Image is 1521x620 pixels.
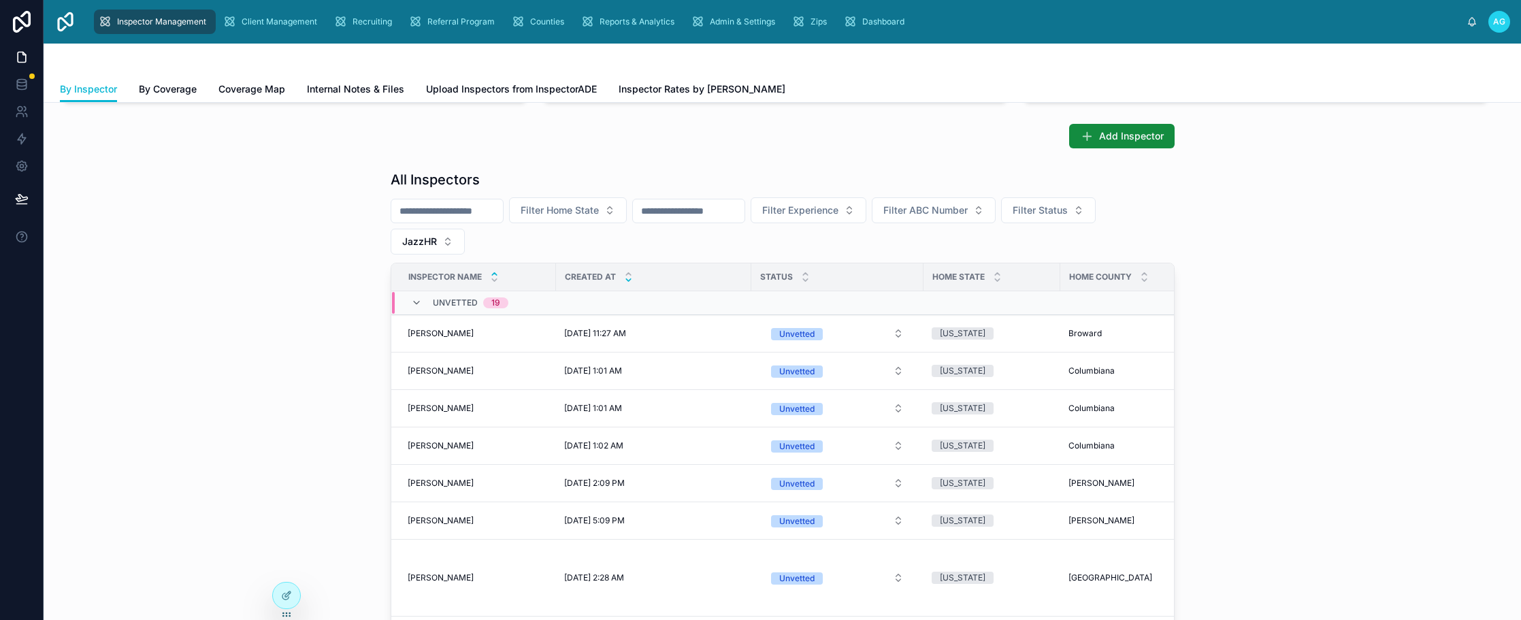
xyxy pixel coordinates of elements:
span: Filter ABC Number [883,203,968,217]
a: [DATE] 11:27 AM [564,328,743,339]
a: Referral Program [404,10,504,34]
a: Select Button [759,395,915,421]
a: Upload Inspectors from InspectorADE [426,77,597,104]
div: Unvetted [779,403,815,415]
button: Add Inspector [1069,124,1175,148]
div: Unvetted [779,478,815,490]
div: [US_STATE] [940,402,985,414]
a: [PERSON_NAME] [408,403,548,414]
span: By Inspector [60,82,117,96]
span: Inspector Name [408,272,482,282]
span: [DATE] 1:01 AM [564,403,622,414]
div: [US_STATE] [940,572,985,584]
span: Columbiana [1068,403,1115,414]
button: Select Button [391,229,465,255]
a: [PERSON_NAME] [408,365,548,376]
a: [DATE] 1:01 AM [564,365,743,376]
span: Coverage Map [218,82,285,96]
span: Recruiting [353,16,392,27]
a: By Inspector [60,77,117,103]
a: Internal Notes & Files [307,77,404,104]
a: By Coverage [139,77,197,104]
a: [US_STATE] [932,515,1052,527]
a: [PERSON_NAME] [408,572,548,583]
span: Internal Notes & Files [307,82,404,96]
div: Unvetted [779,572,815,585]
span: Add Inspector [1099,129,1164,143]
span: [DATE] 5:09 PM [564,515,625,526]
a: Recruiting [329,10,402,34]
span: [PERSON_NAME] [408,328,474,339]
a: [US_STATE] [932,440,1052,452]
button: Select Button [760,471,915,495]
a: [PERSON_NAME] [408,515,548,526]
span: Filter Home State [521,203,599,217]
a: [GEOGRAPHIC_DATA] [1068,572,1170,583]
div: [US_STATE] [940,477,985,489]
span: [PERSON_NAME] [408,572,474,583]
a: Select Button [759,358,915,384]
a: Broward [1068,328,1170,339]
span: AG [1493,16,1505,27]
span: [DATE] 1:02 AM [564,440,623,451]
a: [US_STATE] [932,402,1052,414]
span: [DATE] 1:01 AM [564,365,622,376]
a: Inspector Management [94,10,216,34]
a: Columbiana [1068,365,1170,376]
span: Home State [932,272,985,282]
a: Coverage Map [218,77,285,104]
a: Zips [787,10,836,34]
span: JazzHR [402,235,437,248]
a: Columbiana [1068,403,1170,414]
span: [PERSON_NAME] [1068,515,1134,526]
span: [DATE] 11:27 AM [564,328,626,339]
button: Select Button [1001,197,1096,223]
button: Select Button [760,508,915,533]
button: Select Button [760,359,915,383]
span: Upload Inspectors from InspectorADE [426,82,597,96]
button: Select Button [760,396,915,421]
a: [DATE] 5:09 PM [564,515,743,526]
div: Unvetted [779,440,815,453]
a: Select Button [759,565,915,591]
button: Select Button [509,197,627,223]
h1: All Inspectors [391,170,480,189]
a: [US_STATE] [932,477,1052,489]
a: [US_STATE] [932,365,1052,377]
a: Inspector Rates by [PERSON_NAME] [619,77,785,104]
a: Select Button [759,508,915,534]
a: [US_STATE] [932,572,1052,584]
a: [DATE] 1:01 AM [564,403,743,414]
a: Select Button [759,321,915,346]
a: Admin & Settings [687,10,785,34]
span: Filter Status [1013,203,1068,217]
span: Counties [530,16,564,27]
div: [US_STATE] [940,327,985,340]
a: [US_STATE] [932,327,1052,340]
span: Status [760,272,793,282]
span: [PERSON_NAME] [408,478,474,489]
a: Client Management [218,10,327,34]
span: Created at [565,272,616,282]
div: 19 [491,297,500,308]
span: Unvetted [433,297,478,308]
span: Zips [811,16,827,27]
a: [DATE] 2:28 AM [564,572,743,583]
a: [PERSON_NAME] [408,440,548,451]
a: [PERSON_NAME] [1068,515,1170,526]
span: [PERSON_NAME] [408,365,474,376]
span: [PERSON_NAME] [408,515,474,526]
button: Select Button [760,566,915,590]
div: Unvetted [779,328,815,340]
a: [PERSON_NAME] [408,328,548,339]
span: [DATE] 2:28 AM [564,572,624,583]
button: Select Button [760,434,915,458]
a: Dashboard [839,10,914,34]
span: [DATE] 2:09 PM [564,478,625,489]
span: Admin & Settings [710,16,775,27]
div: Unvetted [779,365,815,378]
img: App logo [54,11,76,33]
a: Counties [507,10,574,34]
a: Select Button [759,470,915,496]
span: Columbiana [1068,365,1115,376]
